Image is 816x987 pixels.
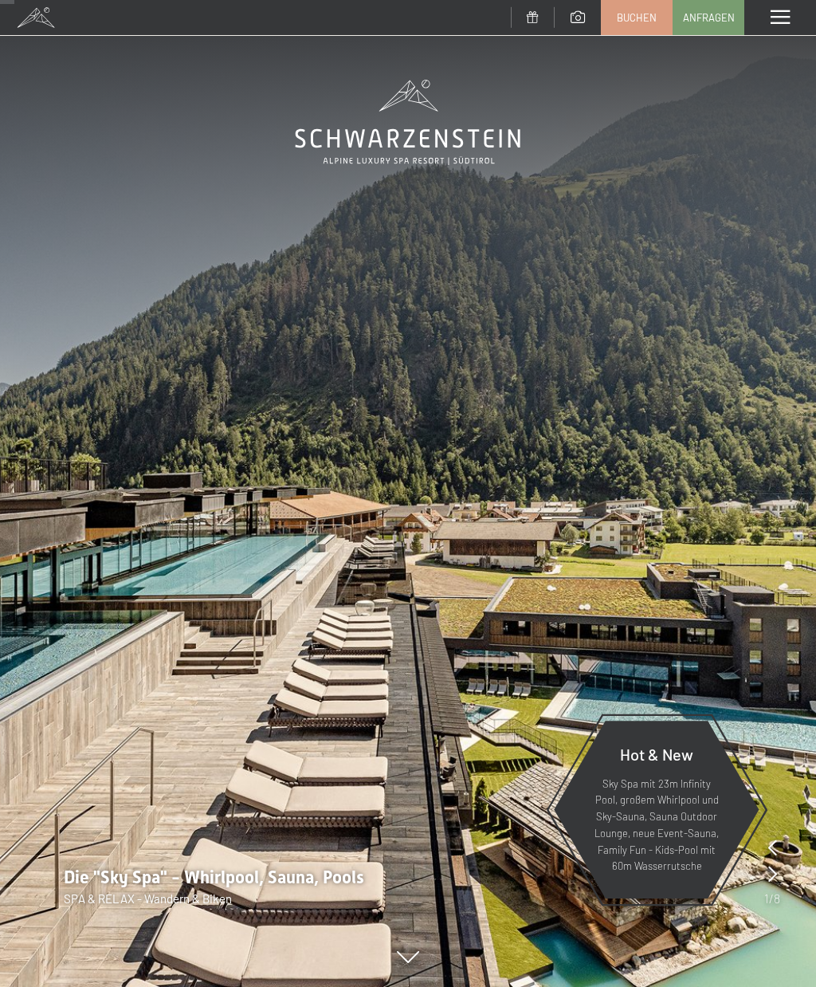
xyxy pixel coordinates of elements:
span: 8 [774,890,780,907]
p: Sky Spa mit 23m Infinity Pool, großem Whirlpool und Sky-Sauna, Sauna Outdoor Lounge, neue Event-S... [593,776,720,875]
a: Hot & New Sky Spa mit 23m Infinity Pool, großem Whirlpool und Sky-Sauna, Sauna Outdoor Lounge, ne... [553,720,760,899]
span: Die "Sky Spa" - Whirlpool, Sauna, Pools [64,867,364,887]
span: Hot & New [620,745,693,764]
a: Anfragen [673,1,743,34]
span: 1 [764,890,769,907]
span: SPA & RELAX - Wandern & Biken [64,891,232,906]
span: Buchen [617,10,657,25]
a: Buchen [602,1,672,34]
span: / [769,890,774,907]
span: Anfragen [683,10,735,25]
